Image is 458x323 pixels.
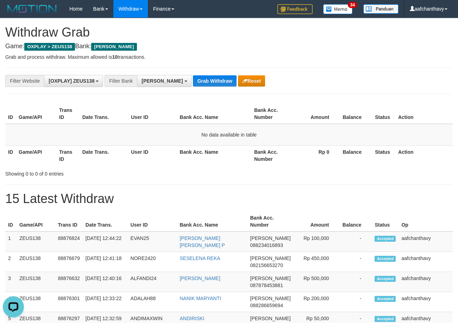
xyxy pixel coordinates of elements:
th: Bank Acc. Name [177,145,251,165]
span: Copy 088286659694 to clipboard [250,303,283,308]
span: OXPLAY > ZEUS138 [24,43,75,51]
td: - [340,232,372,252]
p: Grab and process withdraw. Maximum allowed is transactions. [5,53,453,61]
th: Balance [340,211,372,232]
span: Copy 087878453881 to clipboard [250,283,283,288]
strong: 10 [112,54,118,60]
h1: 15 Latest Withdraw [5,192,453,206]
span: [PERSON_NAME] [142,78,183,84]
td: Rp 450,000 [294,252,340,272]
td: 3 [5,272,17,292]
th: Date Trans. [83,211,128,232]
td: aafchanthavy [399,272,453,292]
h4: Game: Bank: [5,43,453,50]
th: Game/API [16,104,56,124]
td: [DATE] 12:41:18 [83,252,128,272]
th: Status [372,211,399,232]
th: Bank Acc. Number [247,211,294,232]
td: ALFANDI24 [128,272,177,292]
th: User ID [128,211,177,232]
th: Bank Acc. Name [177,104,251,124]
span: [PERSON_NAME] [250,275,291,281]
th: Op [399,211,453,232]
td: Rp 100,000 [294,232,340,252]
th: Date Trans. [80,104,128,124]
td: aafchanthavy [399,232,453,252]
td: [DATE] 12:33:22 [83,292,128,312]
th: Date Trans. [80,145,128,165]
div: Showing 0 to 0 of 0 entries [5,167,186,177]
a: SESELENA REKA [180,255,220,261]
th: ID [5,145,16,165]
td: ZEUS138 [17,272,55,292]
th: Game/API [17,211,55,232]
button: Reset [238,75,265,87]
a: ANDIRISKI [180,316,204,321]
td: Rp 200,000 [294,292,340,312]
th: Rp 0 [292,145,340,165]
td: [DATE] 12:40:16 [83,272,128,292]
td: ADALAH88 [128,292,177,312]
div: Filter Website [5,75,44,87]
img: panduan.png [363,4,399,14]
th: Trans ID [56,104,80,124]
th: Balance [340,104,372,124]
td: 1 [5,232,17,252]
a: NANIK MARYANTI [180,296,221,301]
span: Accepted [375,256,396,262]
button: Grab Withdraw [193,75,236,87]
span: [PERSON_NAME] [91,43,137,51]
th: Bank Acc. Number [251,145,292,165]
button: [OXPLAY] ZEUS138 [44,75,103,87]
th: Action [395,104,453,124]
td: 88876301 [55,292,83,312]
span: [PERSON_NAME] [250,296,291,301]
th: Bank Acc. Name [177,211,247,232]
span: Accepted [375,316,396,322]
th: Bank Acc. Number [251,104,292,124]
td: 88876632 [55,272,83,292]
td: Rp 500,000 [294,272,340,292]
th: Amount [294,211,340,232]
span: [PERSON_NAME] [250,316,291,321]
img: MOTION_logo.png [5,4,59,14]
th: Status [372,145,395,165]
td: - [340,292,372,312]
span: [PERSON_NAME] [250,235,291,241]
th: Status [372,104,395,124]
th: ID [5,104,16,124]
th: User ID [128,145,177,165]
a: [PERSON_NAME] [180,275,220,281]
td: aafchanthavy [399,252,453,272]
span: Copy 082156653270 to clipboard [250,262,283,268]
a: [PERSON_NAME] [PERSON_NAME] P [180,235,225,248]
td: - [340,272,372,292]
td: NORE2420 [128,252,177,272]
span: 34 [348,2,357,8]
td: 88876824 [55,232,83,252]
img: Button%20Memo.svg [323,4,353,14]
td: 2 [5,252,17,272]
td: 4 [5,292,17,312]
button: [PERSON_NAME] [137,75,192,87]
td: aafchanthavy [399,292,453,312]
th: Game/API [16,145,56,165]
span: [OXPLAY] ZEUS138 [49,78,94,84]
td: - [340,252,372,272]
td: ZEUS138 [17,232,55,252]
img: Feedback.jpg [277,4,313,14]
th: Amount [292,104,340,124]
td: ZEUS138 [17,292,55,312]
th: Action [395,145,453,165]
td: No data available in table [5,124,453,146]
td: [DATE] 12:44:22 [83,232,128,252]
span: Accepted [375,296,396,302]
th: Trans ID [56,145,80,165]
td: 88876679 [55,252,83,272]
span: [PERSON_NAME] [250,255,291,261]
td: ZEUS138 [17,252,55,272]
td: EVAN25 [128,232,177,252]
h1: Withdraw Grab [5,25,453,39]
div: Filter Bank [105,75,137,87]
span: Accepted [375,236,396,242]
